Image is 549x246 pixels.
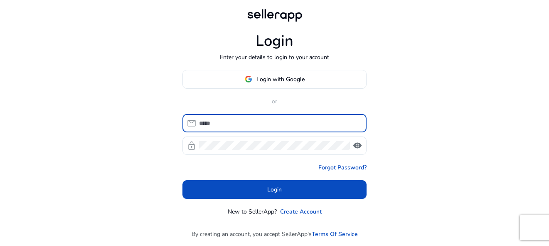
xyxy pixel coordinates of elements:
button: Login with Google [182,70,367,89]
a: Forgot Password? [318,163,367,172]
span: visibility [352,141,362,151]
button: Login [182,180,367,199]
h1: Login [256,32,293,50]
p: New to SellerApp? [228,207,277,216]
a: Create Account [280,207,322,216]
p: Enter your details to login to your account [220,53,329,62]
span: Login with Google [256,75,305,84]
p: or [182,97,367,106]
a: Terms Of Service [312,230,358,239]
span: Login [267,185,282,194]
span: mail [187,118,197,128]
img: google-logo.svg [245,75,252,83]
span: lock [187,141,197,151]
